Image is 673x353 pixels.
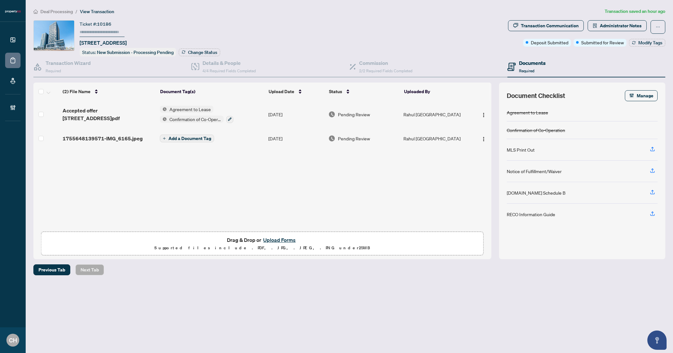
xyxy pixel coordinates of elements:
[507,146,535,153] div: MLS Print Out
[507,168,562,175] div: Notice of Fulfillment/Waiver
[33,9,38,14] span: home
[401,128,470,149] td: Rahul [GEOGRAPHIC_DATA]
[80,20,111,28] div: Ticket #:
[269,88,294,95] span: Upload Date
[593,23,597,28] span: solution
[39,265,65,275] span: Previous Tab
[600,21,642,31] span: Administrator Notes
[401,101,470,128] td: Rahul [GEOGRAPHIC_DATA]
[507,109,548,116] div: Agreement to Lease
[266,128,326,149] td: [DATE]
[163,137,166,140] span: plus
[261,236,298,244] button: Upload Forms
[45,244,479,252] p: Supported files include .PDF, .JPG, .JPEG, .PNG under 25 MB
[63,88,91,95] span: (2) File Name
[40,9,73,14] span: Deal Processing
[507,91,565,100] span: Document Checklist
[326,83,402,101] th: Status
[160,116,167,123] img: Status Icon
[479,109,489,119] button: Logo
[507,189,565,196] div: [DOMAIN_NAME] Schedule B
[359,59,412,67] h4: Commission
[203,68,256,73] span: 4/4 Required Fields Completed
[625,90,658,101] button: Manage
[338,111,370,118] span: Pending Review
[266,83,326,101] th: Upload Date
[80,9,114,14] span: View Transaction
[167,106,213,113] span: Agreement to Lease
[638,40,662,45] span: Modify Tags
[41,232,483,256] span: Drag & Drop orUpload FormsSupported files include .PDF, .JPG, .JPEG, .PNG under25MB
[521,21,579,31] div: Transaction Communication
[203,59,256,67] h4: Details & People
[63,135,143,142] span: 1755648139571-IMG_6165.jpeg
[97,21,111,27] span: 10186
[637,91,653,101] span: Manage
[519,68,534,73] span: Required
[34,21,74,51] img: IMG-W12267975_1.jpg
[338,135,370,142] span: Pending Review
[508,20,584,31] button: Transaction Communication
[60,83,158,101] th: (2) File Name
[581,39,624,46] span: Submitted for Review
[5,10,21,13] img: logo
[227,236,298,244] span: Drag & Drop or
[9,336,17,345] span: CH
[481,112,486,118] img: Logo
[179,49,220,56] button: Change Status
[359,68,412,73] span: 2/2 Required Fields Completed
[531,39,568,46] span: Deposit Submitted
[167,116,224,123] span: Confirmation of Co-Operation
[507,127,565,134] div: Confirmation of Co-Operation
[80,39,127,47] span: [STREET_ADDRESS]
[160,135,214,142] button: Add a Document Tag
[329,88,342,95] span: Status
[647,331,667,350] button: Open asap
[97,49,174,55] span: New Submission - Processing Pending
[158,83,266,101] th: Document Tag(s)
[481,137,486,142] img: Logo
[266,101,326,128] td: [DATE]
[605,8,665,15] article: Transaction saved an hour ago
[328,135,335,142] img: Document Status
[168,136,211,141] span: Add a Document Tag
[188,50,217,55] span: Change Status
[46,68,61,73] span: Required
[75,8,77,15] li: /
[401,83,468,101] th: Uploaded By
[160,106,167,113] img: Status Icon
[629,39,665,47] button: Modify Tags
[328,111,335,118] img: Document Status
[80,48,176,57] div: Status:
[75,264,104,275] button: Next Tab
[46,59,91,67] h4: Transaction Wizard
[656,25,660,29] span: ellipsis
[507,211,555,218] div: RECO Information Guide
[519,59,546,67] h4: Documents
[63,107,155,122] span: Accepted offer [STREET_ADDRESS]pdf
[588,20,647,31] button: Administrator Notes
[33,264,70,275] button: Previous Tab
[479,133,489,144] button: Logo
[160,106,233,123] button: Status IconAgreement to LeaseStatus IconConfirmation of Co-Operation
